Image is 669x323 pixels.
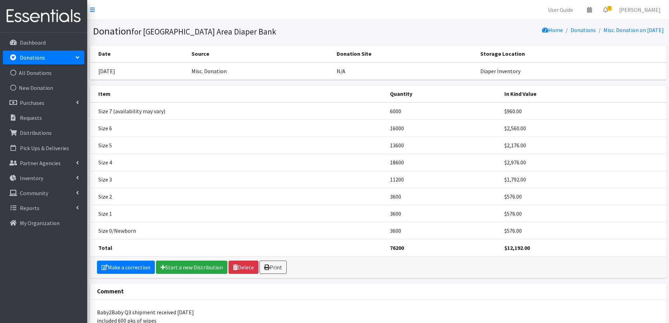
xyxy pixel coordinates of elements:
[3,5,84,28] img: HumanEssentials
[500,188,667,205] td: $576.00
[3,141,84,155] a: Pick Ups & Deliveries
[90,222,386,239] td: Size 0/Newborn
[90,120,386,137] td: Size 6
[332,45,476,62] th: Donation Site
[3,156,84,170] a: Partner Agencies
[20,99,44,106] p: Purchases
[3,111,84,125] a: Requests
[3,66,84,80] a: All Donations
[3,216,84,230] a: My Organization
[500,154,667,171] td: $2,976.00
[90,62,187,80] td: [DATE]
[187,62,332,80] td: Misc. Donation
[332,62,476,80] td: N/A
[97,287,124,295] strong: Comment
[98,244,112,251] strong: Total
[386,154,500,171] td: 18600
[90,85,386,102] th: Item
[97,261,155,274] a: Make a correction
[228,261,258,274] a: Delete
[3,96,84,110] a: Purchases
[542,26,563,33] a: Home
[500,85,667,102] th: In Kind Value
[20,145,69,152] p: Pick Ups & Deliveries
[500,120,667,137] td: $2,560.00
[90,171,386,188] td: Size 3
[500,171,667,188] td: $1,792.00
[90,154,386,171] td: Size 4
[90,188,386,205] td: Size 2
[603,26,664,33] a: Misc. Donation on [DATE]
[90,137,386,154] td: Size 5
[20,54,45,61] p: Donations
[386,188,500,205] td: 3600
[571,26,596,33] a: Donations
[20,114,42,121] p: Requests
[386,102,500,120] td: 6000
[156,261,227,274] a: Start a new Distribution
[390,244,404,251] strong: 76200
[3,36,84,49] a: Dashboard
[20,175,43,182] p: Inventory
[3,201,84,215] a: Reports
[386,205,500,222] td: 3600
[476,45,666,62] th: Storage Location
[131,26,276,37] small: for [GEOGRAPHIC_DATA] Area Diaper Bank
[386,222,500,239] td: 3600
[20,39,46,46] p: Dashboard
[500,102,667,120] td: $960.00
[260,261,287,274] a: Print
[20,220,60,226] p: My Organization
[504,244,530,251] strong: $12,192.00
[90,45,187,62] th: Date
[3,171,84,185] a: Inventory
[20,205,39,212] p: Reports
[500,137,667,154] td: $2,176.00
[597,3,614,17] a: 9
[386,85,500,102] th: Quantity
[386,120,500,137] td: 16000
[386,171,500,188] td: 11200
[187,45,332,62] th: Source
[90,205,386,222] td: Size 1
[20,129,52,136] p: Distributions
[20,160,61,167] p: Partner Agencies
[3,51,84,64] a: Donations
[500,205,667,222] td: $576.00
[3,126,84,140] a: Distributions
[93,25,376,37] h1: Donation
[90,102,386,120] td: Size 7 (availability may vary)
[476,62,666,80] td: Diaper Inventory
[386,137,500,154] td: 13600
[614,3,666,17] a: [PERSON_NAME]
[607,6,612,11] span: 9
[542,3,579,17] a: User Guide
[500,222,667,239] td: $576.00
[3,81,84,95] a: New Donation
[20,190,48,197] p: Community
[3,186,84,200] a: Community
